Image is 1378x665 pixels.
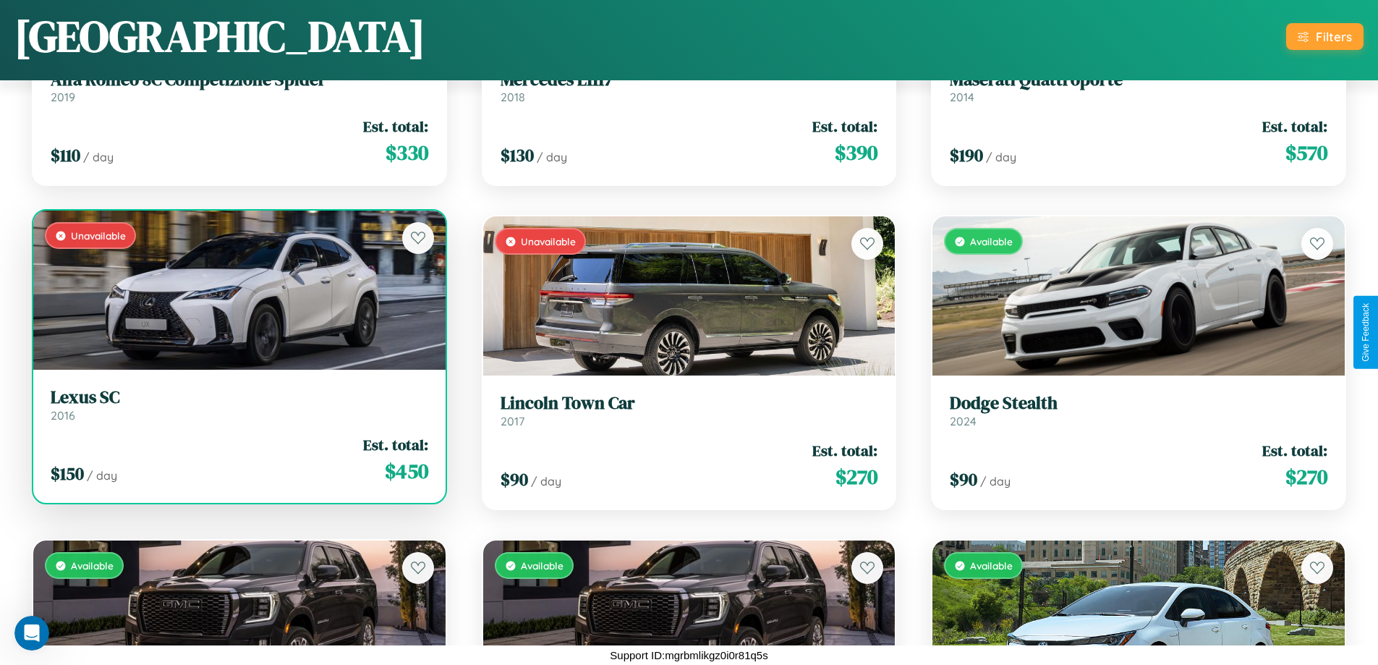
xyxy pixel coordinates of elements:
[1262,116,1327,137] span: Est. total:
[812,116,877,137] span: Est. total:
[501,143,534,167] span: $ 130
[950,69,1327,105] a: Maserati Quattroporte2014
[14,7,425,66] h1: [GEOGRAPHIC_DATA]
[51,408,75,423] span: 2016
[501,393,878,414] h3: Lincoln Town Car
[537,150,567,164] span: / day
[1262,440,1327,461] span: Est. total:
[980,474,1011,488] span: / day
[531,474,561,488] span: / day
[986,150,1016,164] span: / day
[835,462,877,491] span: $ 270
[51,462,84,486] span: $ 150
[51,69,428,90] h3: Alfa Romeo 8C Competizione Spider
[501,69,878,105] a: Mercedes L11172018
[363,434,428,455] span: Est. total:
[950,393,1327,428] a: Dodge Stealth2024
[950,393,1327,414] h3: Dodge Stealth
[71,229,126,242] span: Unavailable
[501,90,525,104] span: 2018
[83,150,114,164] span: / day
[1286,23,1364,50] button: Filters
[970,235,1013,247] span: Available
[950,414,977,428] span: 2024
[1285,138,1327,167] span: $ 570
[51,387,428,423] a: Lexus SC2016
[14,616,49,651] iframe: Intercom live chat
[501,467,528,491] span: $ 90
[87,468,117,483] span: / day
[501,393,878,428] a: Lincoln Town Car2017
[835,138,877,167] span: $ 390
[1285,462,1327,491] span: $ 270
[501,414,524,428] span: 2017
[51,143,80,167] span: $ 110
[950,90,974,104] span: 2014
[950,467,977,491] span: $ 90
[812,440,877,461] span: Est. total:
[1361,303,1371,362] div: Give Feedback
[363,116,428,137] span: Est. total:
[970,559,1013,572] span: Available
[386,138,428,167] span: $ 330
[71,559,114,572] span: Available
[385,457,428,486] span: $ 450
[521,235,576,247] span: Unavailable
[51,90,75,104] span: 2019
[521,559,563,572] span: Available
[950,143,983,167] span: $ 190
[51,387,428,408] h3: Lexus SC
[1316,29,1352,44] div: Filters
[51,69,428,105] a: Alfa Romeo 8C Competizione Spider2019
[610,645,767,665] p: Support ID: mgrbmlikgz0i0r81q5s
